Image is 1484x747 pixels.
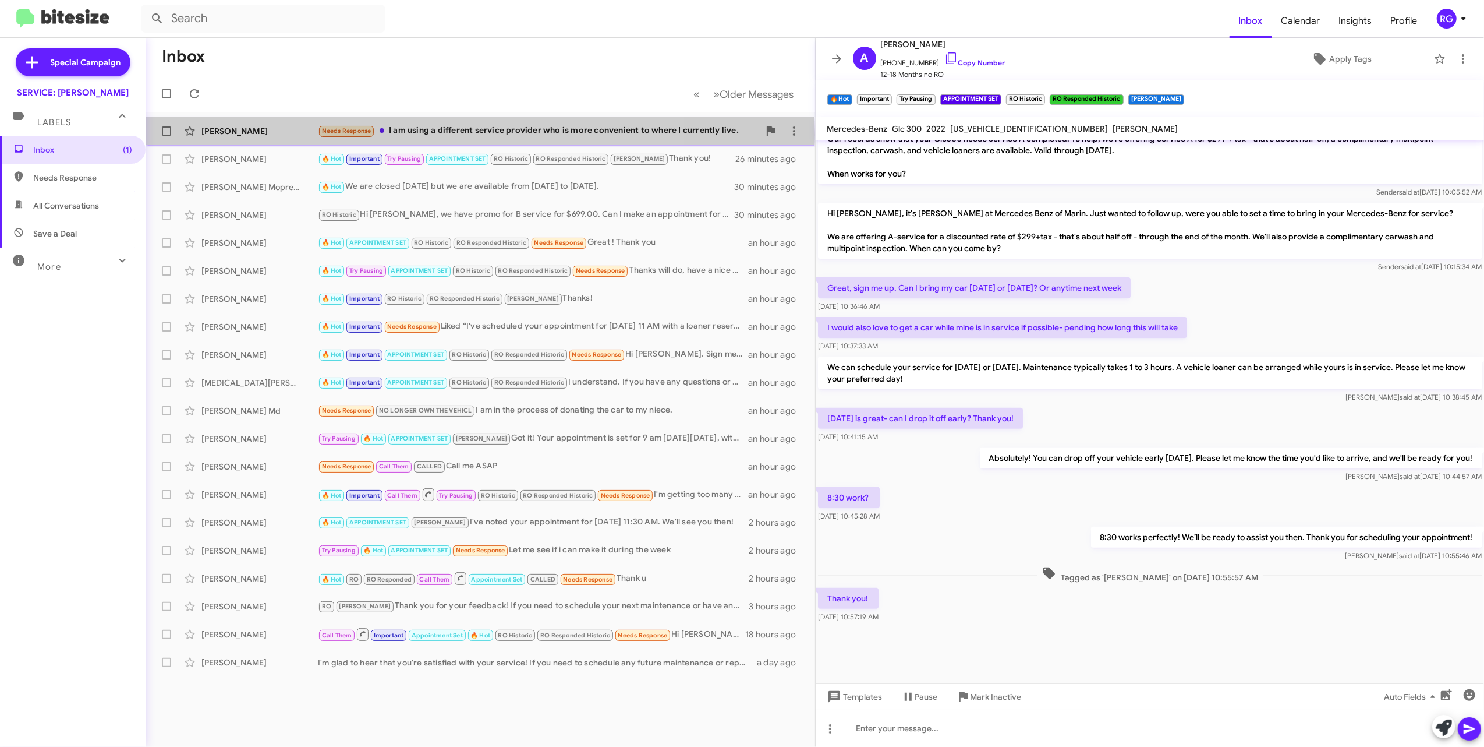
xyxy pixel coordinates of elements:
h1: Inbox [162,47,205,66]
span: « [694,87,700,101]
span: 🔥 Hot [322,323,342,330]
span: RO Responded Historic [494,351,564,358]
div: [PERSON_NAME] Md [201,405,318,417]
span: A [860,49,869,68]
button: Pause [892,686,947,707]
span: Important [349,351,380,358]
div: [PERSON_NAME] [201,293,318,305]
span: RO Historic [456,267,490,274]
p: Thank you! [818,588,879,609]
small: RO Responded Historic [1050,94,1123,105]
div: [PERSON_NAME] [201,489,318,501]
div: [MEDICAL_DATA][PERSON_NAME] [201,377,318,389]
a: Insights [1330,4,1382,38]
div: Call me ASAP [318,460,748,473]
span: APPOINTMENT SET [387,379,444,386]
span: Needs Response [322,407,371,414]
span: Appointment Set [412,632,463,639]
span: Needs Response [322,127,371,135]
span: (1) [123,144,132,156]
button: Previous [687,82,707,106]
span: [PERSON_NAME] [507,295,559,302]
span: APPOINTMENT SET [391,267,448,274]
span: Try Pausing [322,435,356,442]
span: Needs Response [563,576,612,583]
span: 🔥 Hot [322,239,342,246]
span: RO Historic [498,632,533,639]
span: 12-18 Months no RO [881,69,1005,80]
span: [PERSON_NAME] [339,602,391,610]
div: [PERSON_NAME] [201,517,318,528]
div: 30 minutes ago [736,181,806,193]
span: RO Responded Historic [498,267,568,274]
span: RO Responded Historic [456,239,526,246]
div: Let me see if i can make it during the week [318,544,749,557]
span: [PHONE_NUMBER] [881,51,1005,69]
span: Profile [1382,4,1427,38]
span: [PERSON_NAME] [414,519,466,526]
span: Glc 300 [892,124,922,134]
button: Auto Fields [1375,686,1449,707]
a: Calendar [1272,4,1330,38]
span: 2022 [927,124,946,134]
div: an hour ago [748,377,805,389]
span: Try Pausing [387,155,421,163]
span: RO Historic [494,155,528,163]
span: RO Historic [481,492,515,499]
div: Thanks! [318,292,748,305]
span: Needs Response [576,267,625,274]
div: I'm glad to hear that you're satisfied with your service! If you need to schedule any future main... [318,657,756,668]
div: [PERSON_NAME] [201,545,318,556]
span: Sender [DATE] 10:15:34 AM [1378,262,1482,271]
div: I'm getting too many texts from you guys This is the second one [DATE] [318,487,748,502]
div: Thank you! [318,152,736,165]
span: 🔥 Hot [322,183,342,191]
span: Pause [915,686,938,707]
span: 🔥 Hot [363,547,383,554]
div: [PERSON_NAME] [201,657,318,668]
span: RO Historic [452,351,487,358]
span: 🔥 Hot [322,379,342,386]
nav: Page navigation example [688,82,801,106]
span: Needs Response [534,239,583,246]
div: an hour ago [748,265,805,277]
span: Needs Response [618,632,668,639]
span: 🔥 Hot [322,576,342,583]
div: 2 hours ago [749,545,805,556]
span: Try Pausing [322,547,356,554]
span: APPOINTMENT SET [387,351,444,358]
small: APPOINTMENT SET [940,94,1001,105]
span: [DATE] 10:36:46 AM [818,302,880,311]
span: Call Them [420,576,450,583]
div: Hi [PERSON_NAME], we have promo for B service for $699.00. Can I make an appointment for you ? [318,208,736,221]
div: Got it! Your appointment is set for 9 am [DATE][DATE], with valet pickup from [STREET_ADDRESS] Th... [318,432,748,445]
p: Absolutely! You can drop off your vehicle early [DATE]. Please let me know the time you'd like to... [979,448,1482,468]
span: [US_VEHICLE_IDENTIFICATION_NUMBER] [951,124,1108,134]
span: RO Responded Historic [430,295,500,302]
div: an hour ago [748,293,805,305]
span: APPOINTMENT SET [391,435,448,442]
span: 🔥 Hot [322,351,342,358]
button: Next [707,82,801,106]
span: Auto Fields [1384,686,1440,707]
span: More [37,262,61,272]
span: CALLED [530,576,555,583]
button: RG [1427,9,1471,29]
p: 8:30 works perfectly! We’ll be ready to assist you then. Thank you for scheduling your appointment! [1090,527,1482,548]
span: 🔥 Hot [322,492,342,499]
p: We can schedule your service for [DATE] or [DATE]. Maintenance typically takes 1 to 3 hours. A ve... [818,357,1482,389]
div: Thank you for your feedback! If you need to schedule your next maintenance or have any questions,... [318,600,749,613]
span: Apply Tags [1329,48,1372,69]
span: Important [374,632,404,639]
span: Call Them [322,632,352,639]
span: Older Messages [720,88,794,101]
span: RO Responded Historic [540,632,610,639]
button: Mark Inactive [947,686,1031,707]
span: said at [1399,188,1419,196]
span: [DATE] 10:57:19 AM [818,612,879,621]
span: [DATE] 10:37:33 AM [818,341,878,350]
div: [PERSON_NAME] [201,461,318,473]
small: RO Historic [1006,94,1045,105]
small: 🔥 Hot [827,94,852,105]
